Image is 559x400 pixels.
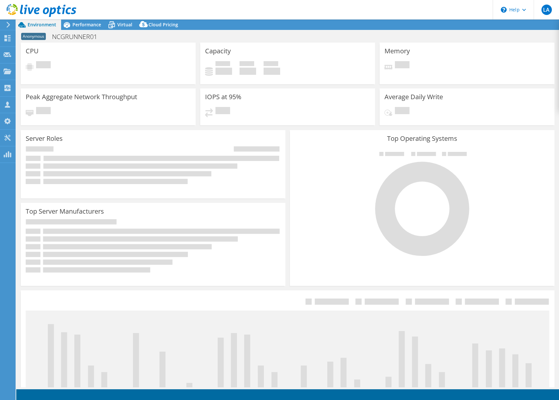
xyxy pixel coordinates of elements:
span: LA [541,5,552,15]
h3: Peak Aggregate Network Throughput [26,93,137,100]
h3: Top Server Manufacturers [26,208,104,215]
span: Pending [36,61,51,70]
span: Anonymous [21,33,46,40]
h3: Server Roles [26,135,63,142]
h3: IOPS at 95% [205,93,241,100]
span: Environment [28,21,56,28]
span: Performance [72,21,101,28]
svg: \n [501,7,507,13]
span: Total [264,61,278,68]
span: Virtual [117,21,132,28]
h3: Memory [384,47,410,55]
span: Cloud Pricing [149,21,178,28]
h3: Capacity [205,47,231,55]
h1: NCGRUNNER01 [49,33,107,40]
span: Pending [215,107,230,116]
span: Pending [395,61,409,70]
h4: 0 GiB [215,68,232,75]
span: Used [215,61,230,68]
span: Free [240,61,254,68]
h3: CPU [26,47,39,55]
h3: Average Daily Write [384,93,443,100]
h3: Top Operating Systems [295,135,550,142]
h4: 0 GiB [264,68,280,75]
span: Pending [36,107,51,116]
h4: 0 GiB [240,68,256,75]
span: Pending [395,107,409,116]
